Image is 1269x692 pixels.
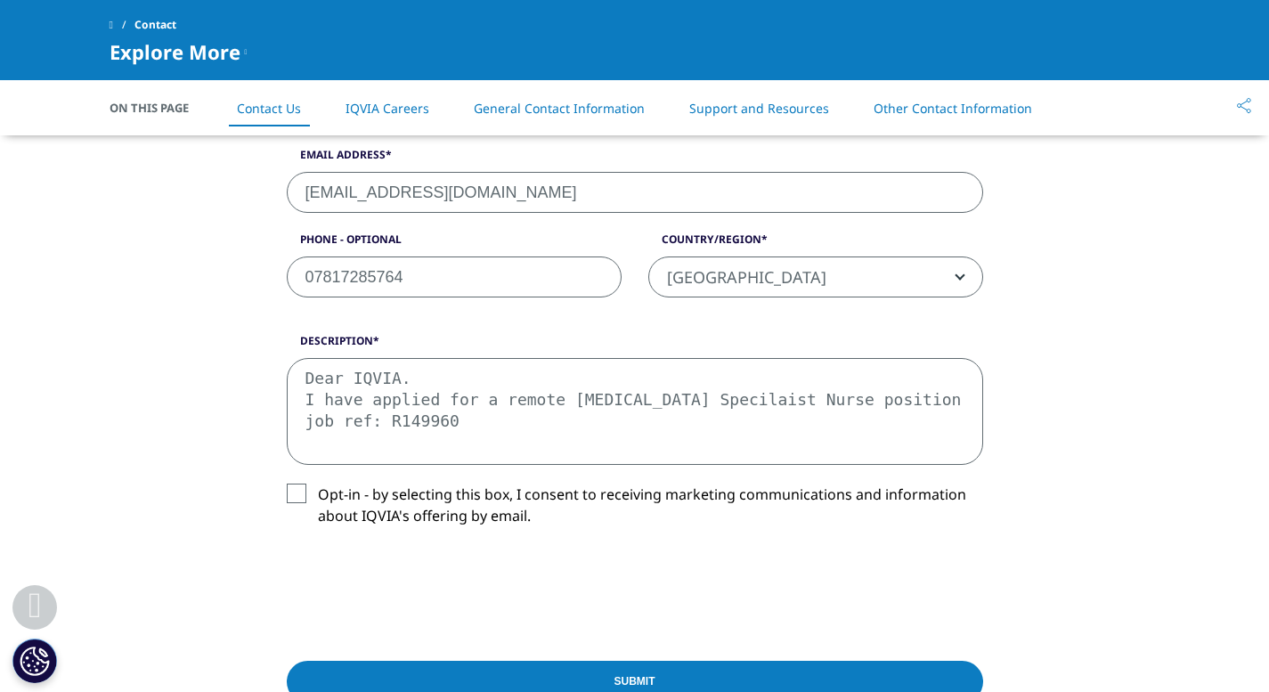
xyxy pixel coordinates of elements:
[648,232,983,256] label: Country/Region
[474,100,645,117] a: General Contact Information
[12,639,57,683] button: Cookie Settings
[689,100,829,117] a: Support and Resources
[110,41,240,62] span: Explore More
[110,99,207,117] span: On This Page
[134,9,176,41] span: Contact
[287,333,983,358] label: Description
[649,257,982,298] span: United Kingdom
[287,555,557,624] iframe: reCAPTCHA
[874,100,1032,117] a: Other Contact Information
[346,100,429,117] a: IQVIA Careers
[287,147,983,172] label: Email Address
[287,484,983,536] label: Opt-in - by selecting this box, I consent to receiving marketing communications and information a...
[237,100,301,117] a: Contact Us
[287,232,622,256] label: Phone - Optional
